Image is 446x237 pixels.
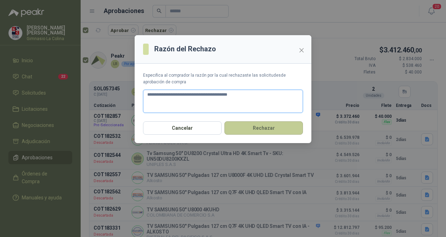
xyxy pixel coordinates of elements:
button: Rechazar [224,121,303,135]
button: Close [296,45,307,56]
p: Especifica al comprador la razón por la cual rechazaste las solicitudes de aprobación de compra [143,72,303,85]
h3: Razón del Rechazo [154,44,216,55]
button: Cancelar [143,121,222,135]
span: close [299,47,304,53]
